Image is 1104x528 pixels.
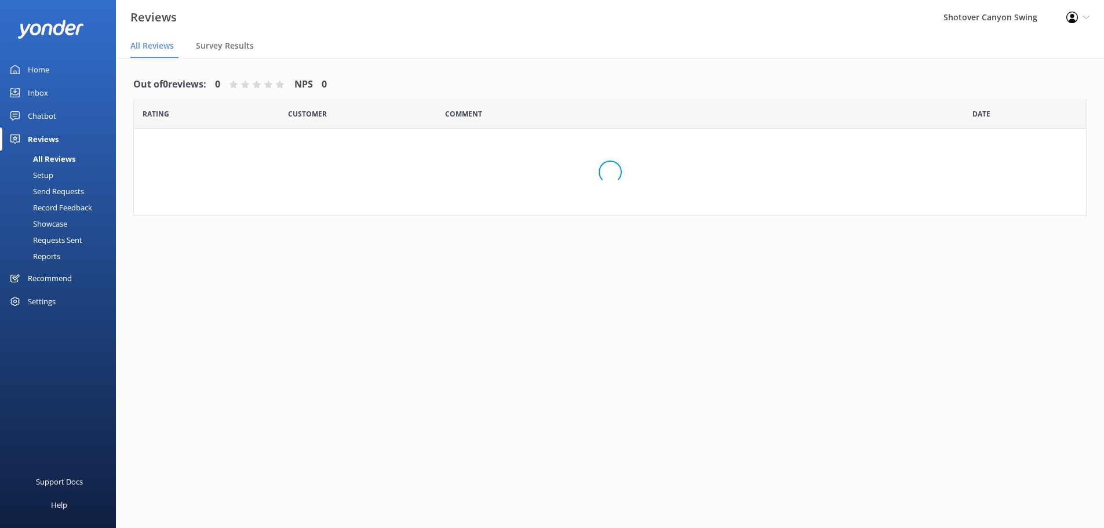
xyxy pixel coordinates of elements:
div: Help [51,493,67,516]
h4: 0 [322,77,327,92]
div: Showcase [7,216,67,232]
div: Send Requests [7,183,84,199]
img: yonder-white-logo.png [17,20,84,39]
div: All Reviews [7,151,75,167]
div: Recommend [28,267,72,290]
h4: Out of 0 reviews: [133,77,206,92]
div: Reports [7,248,60,264]
div: Record Feedback [7,199,92,216]
a: Requests Sent [7,232,116,248]
div: Chatbot [28,104,56,128]
span: Date [143,108,169,119]
div: Requests Sent [7,232,82,248]
a: All Reviews [7,151,116,167]
span: Question [445,108,482,119]
span: Survey Results [196,40,254,52]
a: Showcase [7,216,116,232]
a: Setup [7,167,116,183]
a: Reports [7,248,116,264]
div: Inbox [28,81,48,104]
div: Support Docs [36,470,83,493]
div: Home [28,58,49,81]
h4: 0 [215,77,220,92]
div: Settings [28,290,56,313]
span: All Reviews [130,40,174,52]
div: Reviews [28,128,59,151]
div: Setup [7,167,53,183]
span: Date [972,108,990,119]
a: Send Requests [7,183,116,199]
span: Date [288,108,327,119]
h3: Reviews [130,8,177,27]
a: Record Feedback [7,199,116,216]
h4: NPS [294,77,313,92]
